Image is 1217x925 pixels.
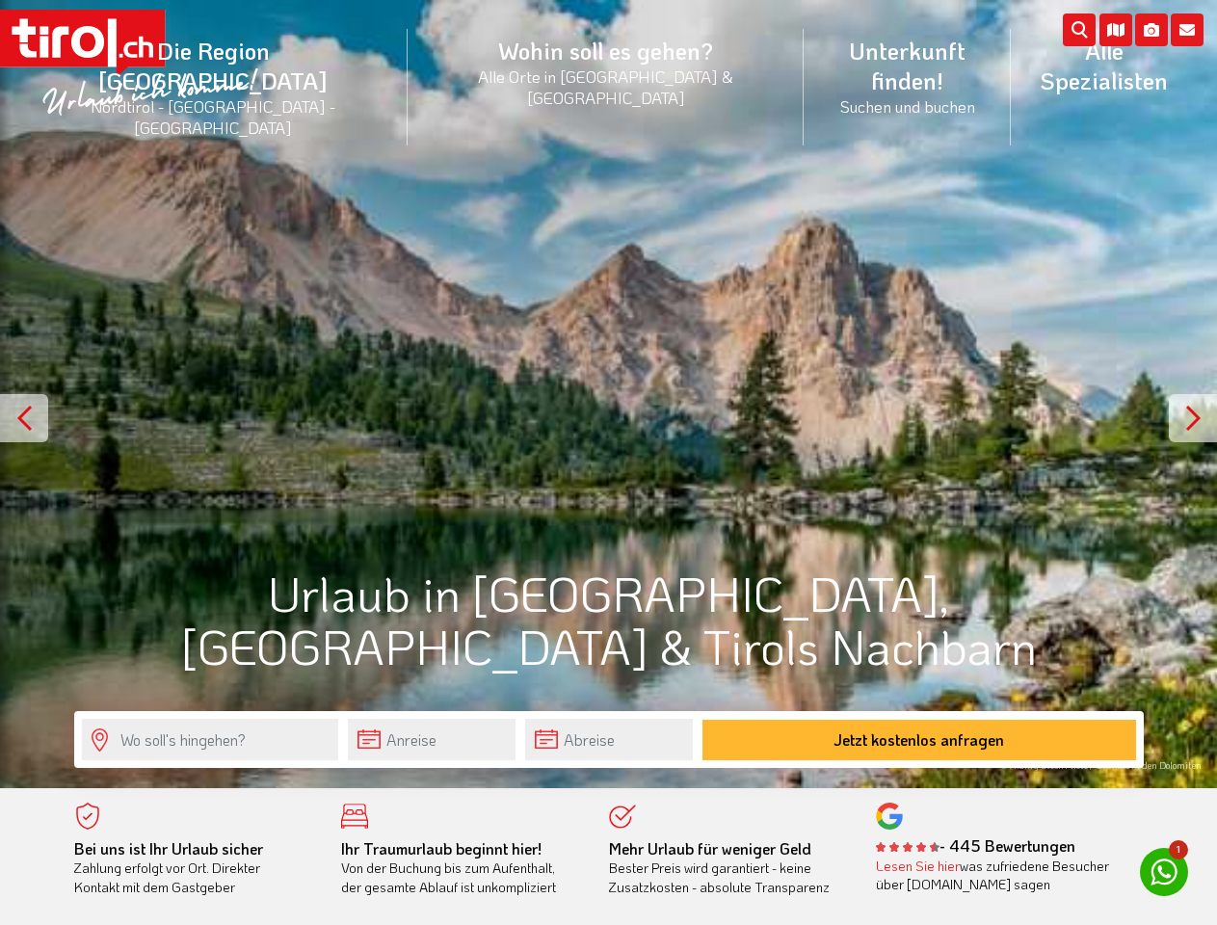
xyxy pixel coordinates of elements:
small: Nordtirol - [GEOGRAPHIC_DATA] - [GEOGRAPHIC_DATA] [42,95,384,138]
b: Bei uns ist Ihr Urlaub sicher [74,838,263,859]
a: Wohin soll es gehen?Alle Orte in [GEOGRAPHIC_DATA] & [GEOGRAPHIC_DATA] [408,14,805,129]
a: Alle Spezialisten [1011,14,1198,117]
i: Kontakt [1171,13,1204,46]
b: Ihr Traumurlaub beginnt hier! [341,838,542,859]
b: - 445 Bewertungen [876,835,1075,856]
i: Fotogalerie [1135,13,1168,46]
div: was zufriedene Besucher über [DOMAIN_NAME] sagen [876,857,1115,894]
a: Unterkunft finden!Suchen und buchen [804,14,1010,138]
div: Von der Buchung bis zum Aufenthalt, der gesamte Ablauf ist unkompliziert [341,839,580,897]
a: 1 [1140,848,1188,896]
a: Lesen Sie hier [876,857,960,875]
div: Bester Preis wird garantiert - keine Zusatzkosten - absolute Transparenz [609,839,848,897]
a: Die Region [GEOGRAPHIC_DATA]Nordtirol - [GEOGRAPHIC_DATA] - [GEOGRAPHIC_DATA] [19,14,408,160]
input: Anreise [348,719,516,760]
span: 1 [1169,840,1188,859]
input: Wo soll's hingehen? [82,719,338,760]
small: Suchen und buchen [827,95,987,117]
button: Jetzt kostenlos anfragen [702,720,1136,760]
small: Alle Orte in [GEOGRAPHIC_DATA] & [GEOGRAPHIC_DATA] [431,66,781,108]
b: Mehr Urlaub für weniger Geld [609,838,811,859]
input: Abreise [525,719,693,760]
i: Karte öffnen [1099,13,1132,46]
div: Zahlung erfolgt vor Ort. Direkter Kontakt mit dem Gastgeber [74,839,313,897]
